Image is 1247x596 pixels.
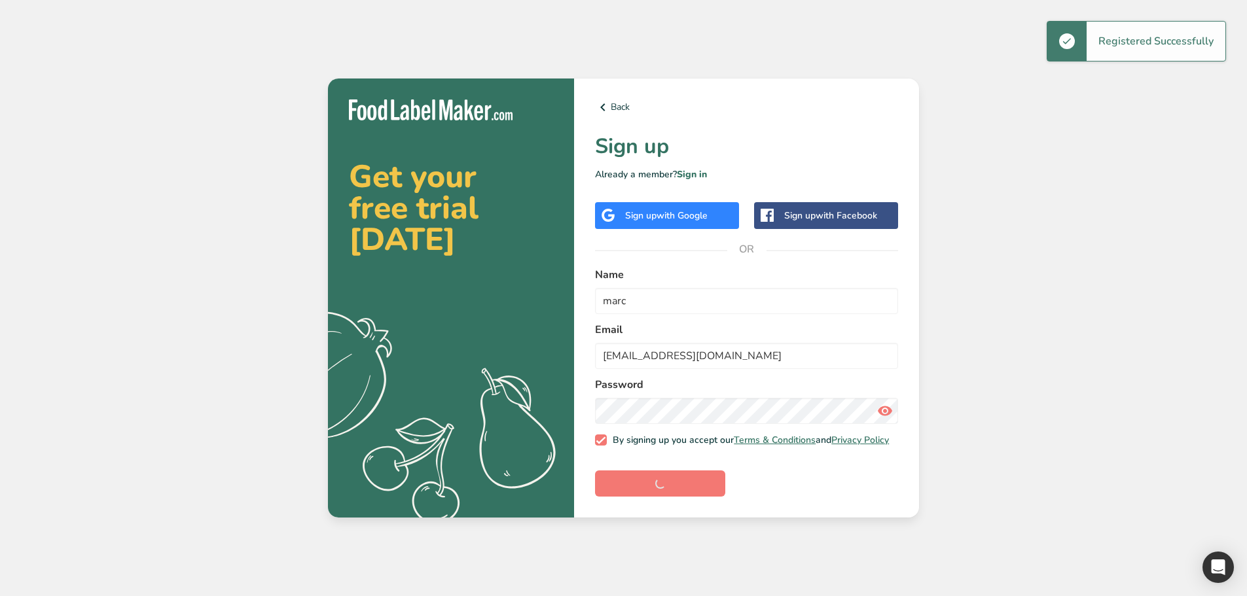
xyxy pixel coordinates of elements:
div: Open Intercom Messenger [1202,552,1234,583]
span: OR [727,230,767,269]
img: Food Label Maker [349,99,513,121]
label: Name [595,267,898,283]
a: Terms & Conditions [734,434,816,446]
label: Email [595,322,898,338]
input: John Doe [595,288,898,314]
p: Already a member? [595,167,898,181]
span: with Google [657,209,708,222]
div: Registered Successfully [1087,22,1225,61]
div: Sign up [625,209,708,222]
span: with Facebook [816,209,877,222]
input: email@example.com [595,343,898,369]
label: Password [595,377,898,393]
div: Sign up [784,209,877,222]
h2: Get your free trial [DATE] [349,161,553,255]
a: Sign in [677,168,707,181]
h1: Sign up [595,131,898,162]
a: Back [595,99,898,115]
a: Privacy Policy [831,434,889,446]
span: By signing up you accept our and [607,434,890,446]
